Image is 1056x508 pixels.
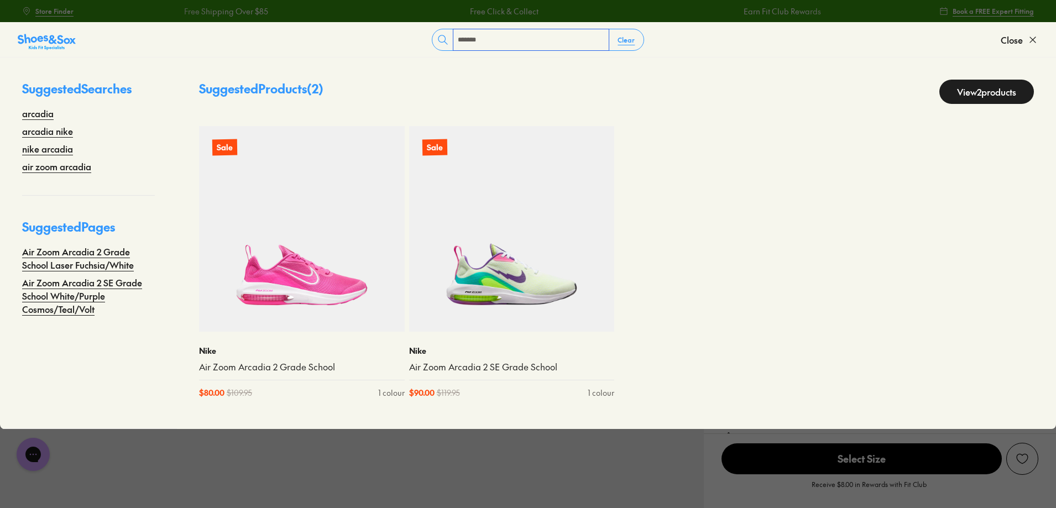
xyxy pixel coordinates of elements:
[1006,443,1038,475] button: Add to Wishlist
[953,6,1034,16] span: Book a FREE Expert Fitting
[588,387,614,399] div: 1 colour
[22,124,73,138] a: arcadia nike
[722,443,1002,474] span: Select Size
[409,126,615,332] a: Sale
[409,345,615,357] p: Nike
[307,80,323,97] span: ( 2 )
[939,80,1034,104] a: View2products
[18,31,76,49] a: Shoes &amp; Sox
[22,160,91,173] a: air zoom arcadia
[22,107,54,120] a: arcadia
[1001,28,1038,52] button: Close
[737,431,804,443] a: Size guide & tips
[1001,33,1023,46] span: Close
[741,6,818,17] a: Earn Fit Club Rewards
[199,80,323,104] p: Suggested Products
[378,387,405,399] div: 1 colour
[422,139,447,156] p: Sale
[199,345,405,357] p: Nike
[22,1,74,21] a: Store Finder
[227,387,252,399] span: $ 109.95
[35,6,74,16] span: Store Finder
[939,1,1034,21] a: Book a FREE Expert Fitting
[199,361,405,373] a: Air Zoom Arcadia 2 Grade School
[22,245,155,271] a: Air Zoom Arcadia 2 Grade School Laser Fuchsia/White
[812,479,927,499] p: Receive $8.00 in Rewards with Fit Club
[22,218,155,245] p: Suggested Pages
[199,126,405,332] a: Sale
[467,6,536,17] a: Free Click & Collect
[22,80,155,107] p: Suggested Searches
[18,33,76,51] img: SNS_Logo_Responsive.svg
[212,139,237,156] p: Sale
[181,6,265,17] a: Free Shipping Over $85
[199,387,224,399] span: $ 80.00
[409,387,435,399] span: $ 90.00
[409,361,615,373] a: Air Zoom Arcadia 2 SE Grade School
[437,387,460,399] span: $ 119.95
[11,434,55,475] iframe: Gorgias live chat messenger
[609,30,644,50] button: Clear
[22,276,155,316] a: Air Zoom Arcadia 2 SE Grade School White/Purple Cosmos/Teal/Volt
[22,142,73,155] a: nike arcadia
[722,443,1002,475] button: Select Size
